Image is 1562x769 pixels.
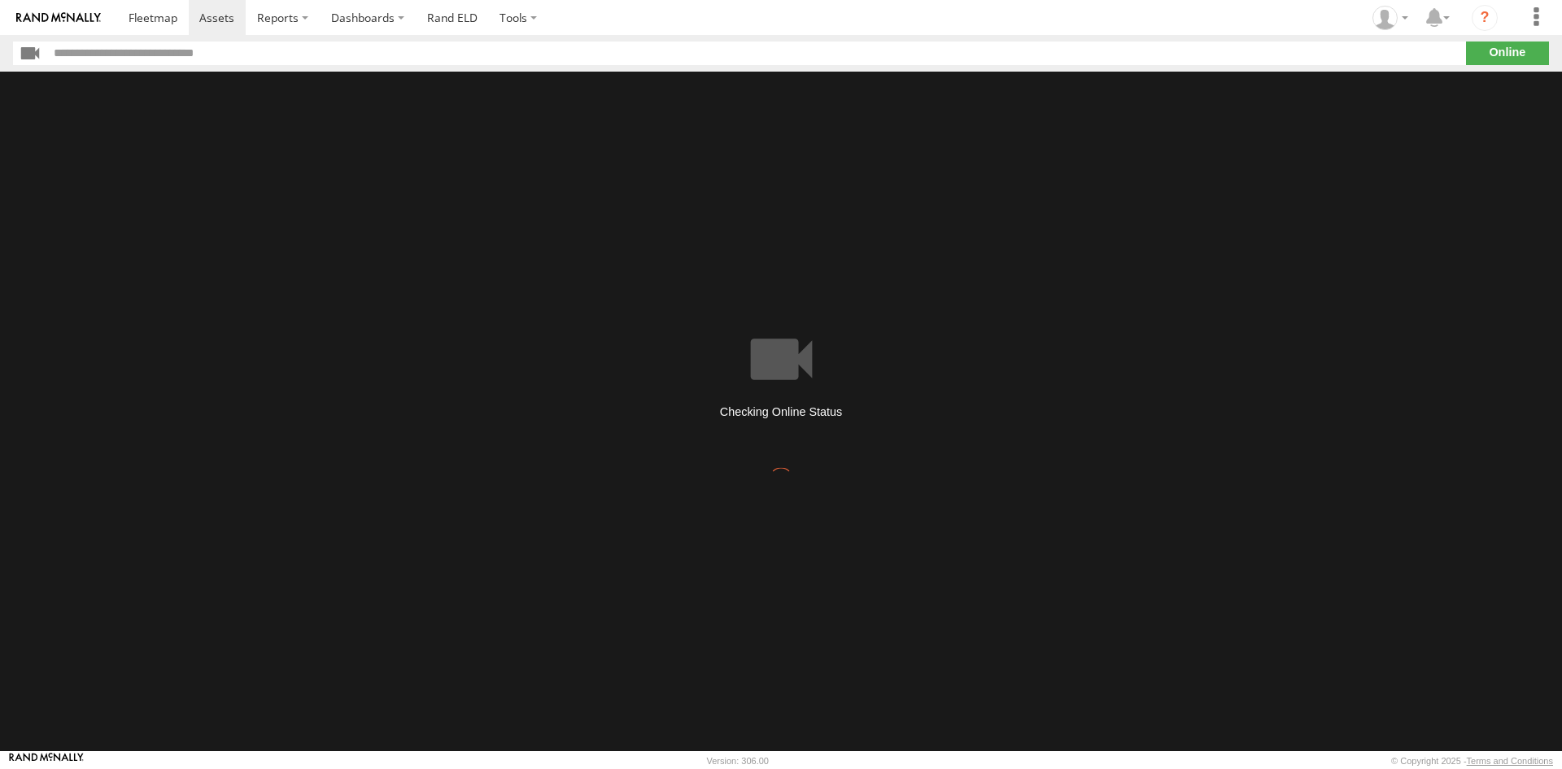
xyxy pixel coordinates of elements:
[1391,756,1553,766] div: © Copyright 2025 -
[1467,756,1553,766] a: Terms and Conditions
[707,756,769,766] div: Version: 306.00
[9,753,84,769] a: Visit our Website
[1472,5,1498,31] i: ?
[1367,6,1414,30] div: Nalinda Hewa
[16,12,101,24] img: rand-logo.svg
